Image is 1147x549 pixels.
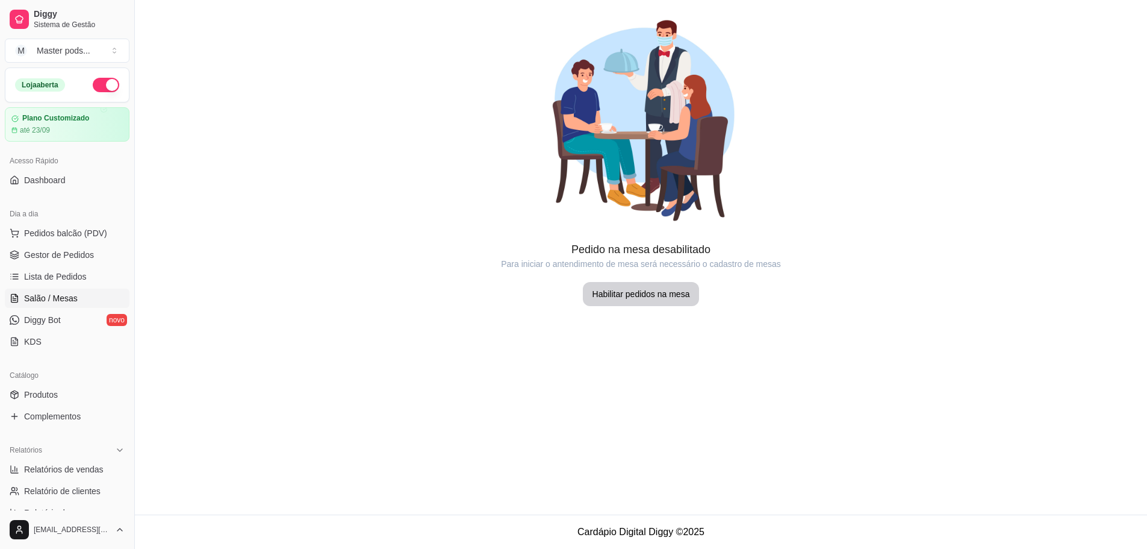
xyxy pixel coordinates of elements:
[5,503,129,522] a: Relatório de mesas
[24,410,81,422] span: Complementos
[24,336,42,348] span: KDS
[5,515,129,544] button: [EMAIL_ADDRESS][DOMAIN_NAME]
[5,39,129,63] button: Select a team
[5,204,129,224] div: Dia a dia
[5,289,129,308] a: Salão / Mesas
[24,463,104,475] span: Relatórios de vendas
[20,125,50,135] article: até 23/09
[135,241,1147,258] article: Pedido na mesa desabilitado
[5,385,129,404] a: Produtos
[15,45,27,57] span: M
[24,292,78,304] span: Salão / Mesas
[10,445,42,455] span: Relatórios
[5,332,129,351] a: KDS
[34,9,125,20] span: Diggy
[24,314,61,326] span: Diggy Bot
[93,78,119,92] button: Alterar Status
[5,310,129,330] a: Diggy Botnovo
[5,171,129,190] a: Dashboard
[24,485,101,497] span: Relatório de clientes
[37,45,90,57] div: Master pods ...
[5,407,129,426] a: Complementos
[34,20,125,30] span: Sistema de Gestão
[583,282,700,306] button: Habilitar pedidos na mesa
[135,515,1147,549] footer: Cardápio Digital Diggy © 2025
[15,78,65,92] div: Loja aberta
[5,151,129,171] div: Acesso Rápido
[135,258,1147,270] article: Para iniciar o antendimento de mesa será necessário o cadastro de mesas
[24,227,107,239] span: Pedidos balcão (PDV)
[5,460,129,479] a: Relatórios de vendas
[34,525,110,535] span: [EMAIL_ADDRESS][DOMAIN_NAME]
[5,245,129,265] a: Gestor de Pedidos
[5,482,129,501] a: Relatório de clientes
[24,249,94,261] span: Gestor de Pedidos
[5,267,129,286] a: Lista de Pedidos
[24,174,66,186] span: Dashboard
[5,366,129,385] div: Catálogo
[5,224,129,243] button: Pedidos balcão (PDV)
[22,114,89,123] article: Plano Customizado
[24,271,87,283] span: Lista de Pedidos
[5,107,129,142] a: Plano Customizadoaté 23/09
[5,5,129,34] a: DiggySistema de Gestão
[24,389,58,401] span: Produtos
[24,507,97,519] span: Relatório de mesas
